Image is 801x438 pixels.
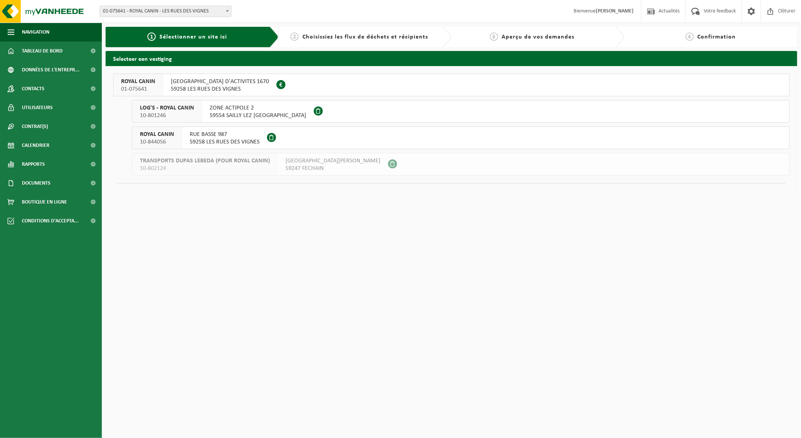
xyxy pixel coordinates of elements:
span: ROYAL CANIN [140,131,174,138]
span: Rapports [22,155,45,174]
span: 59258 LES RUES DES VIGNES [171,85,269,93]
button: ROYAL CANIN 01-075641 [GEOGRAPHIC_DATA] D'ACTIVITES 167059258 LES RUES DES VIGNES [113,74,790,96]
span: Contrat(s) [22,117,48,136]
span: Documents [22,174,51,193]
span: 59258 LES RUES DES VIGNES [190,138,259,146]
span: 10-801246 [140,112,194,119]
span: 01-075641 [121,85,155,93]
span: 10-844056 [140,138,174,146]
span: 10-802124 [140,165,270,172]
span: RUE BASSE 987 [190,131,259,138]
span: TRANSPORTS DUPAS LEBEDA (POUR ROYAL CANIN) [140,157,270,165]
span: [GEOGRAPHIC_DATA][PERSON_NAME] [285,157,381,165]
span: 4 [686,32,694,41]
span: Données de l'entrepr... [22,60,80,79]
h2: Selecteer een vestiging [106,51,797,66]
span: Choisissiez les flux de déchets et récipients [302,34,428,40]
span: Calendrier [22,136,49,155]
span: Conditions d'accepta... [22,211,79,230]
span: Contacts [22,79,44,98]
button: LOG'S - ROYAL CANIN 10-801246 ZONE ACTIPOLE 259554 SAILLY LEZ [GEOGRAPHIC_DATA] [132,100,790,123]
span: Tableau de bord [22,42,63,60]
span: 59247 FECHAIN [285,165,381,172]
span: [GEOGRAPHIC_DATA] D'ACTIVITES 1670 [171,78,269,85]
span: ROYAL CANIN [121,78,155,85]
strong: [PERSON_NAME] [596,8,634,14]
span: Aperçu de vos demandes [502,34,575,40]
span: 01-075641 - ROYAL CANIN - LES RUES DES VIGNES [100,6,232,17]
span: Navigation [22,23,49,42]
span: 3 [490,32,498,41]
span: 59554 SAILLY LEZ [GEOGRAPHIC_DATA] [210,112,306,119]
span: ZONE ACTIPOLE 2 [210,104,306,112]
span: Utilisateurs [22,98,53,117]
span: LOG'S - ROYAL CANIN [140,104,194,112]
button: ROYAL CANIN 10-844056 RUE BASSE 98759258 LES RUES DES VIGNES [132,126,790,149]
span: Boutique en ligne [22,193,67,211]
span: Confirmation [698,34,736,40]
span: 2 [290,32,299,41]
span: 1 [147,32,156,41]
span: 01-075641 - ROYAL CANIN - LES RUES DES VIGNES [100,6,231,17]
span: Sélectionner un site ici [160,34,227,40]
